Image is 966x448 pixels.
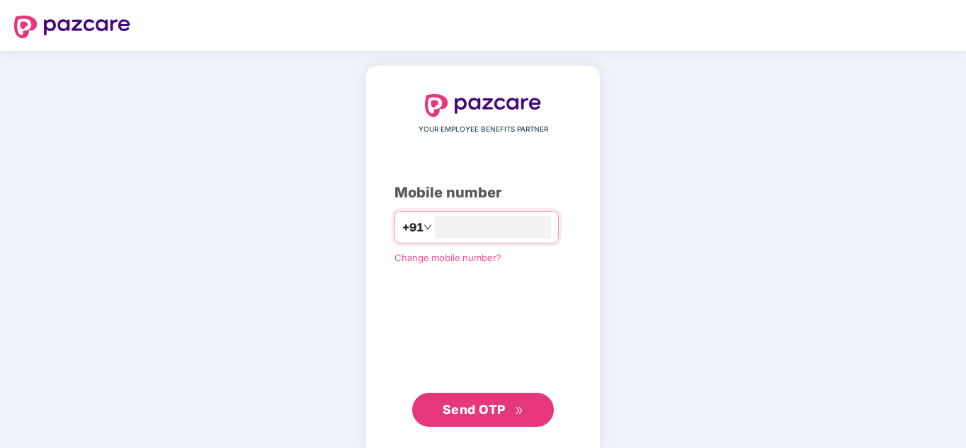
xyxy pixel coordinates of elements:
button: Send OTPdouble-right [412,393,554,427]
img: logo [425,94,541,117]
span: +91 [402,219,424,236]
span: double-right [515,406,524,415]
img: logo [14,16,130,38]
a: Change mobile number? [394,252,501,263]
span: YOUR EMPLOYEE BENEFITS PARTNER [419,124,548,135]
span: Send OTP [443,402,506,417]
div: Mobile number [394,182,572,204]
span: down [424,223,432,231]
